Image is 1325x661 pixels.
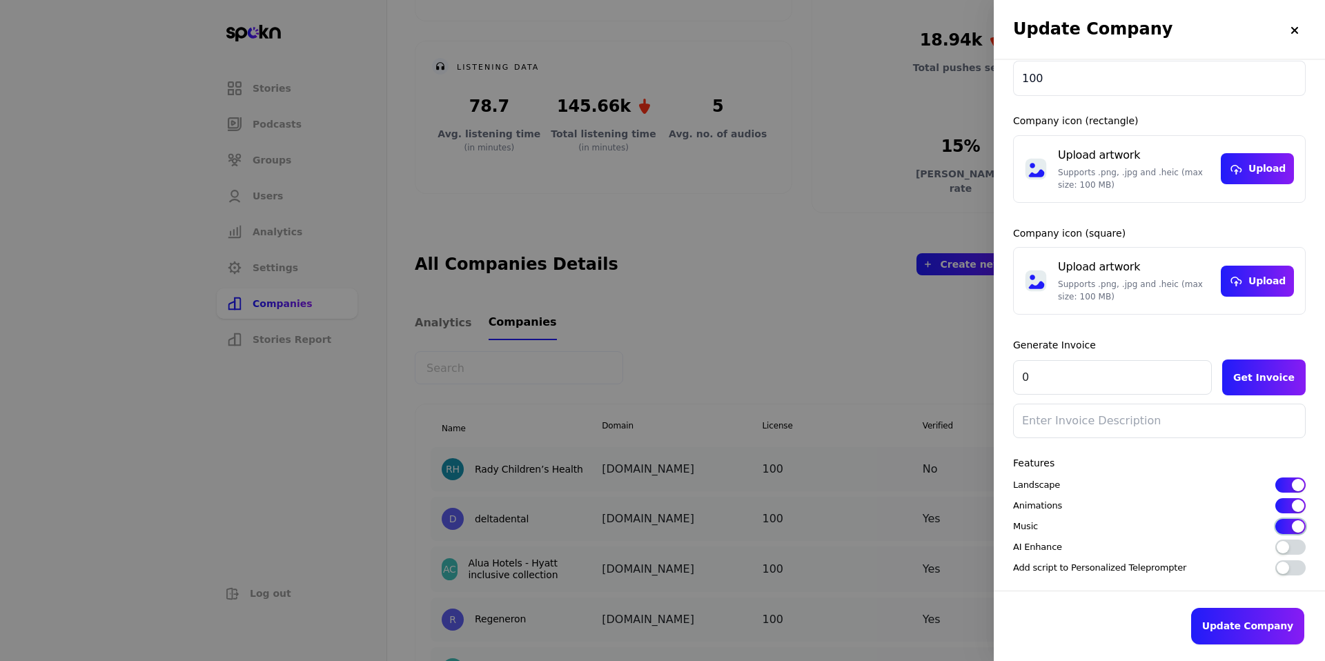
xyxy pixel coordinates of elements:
[1013,561,1186,575] p: Add script to Personalized Teleprompter
[1058,278,1210,303] p: Supports .png, .jpg and .heic (max size: 100 MB)
[1289,25,1300,36] img: close
[1013,61,1306,96] input: Company license
[1013,115,1306,127] h2: Company icon (rectangle)
[1013,360,1212,395] input: Invoice Amount
[1013,339,1306,351] h2: Generate Invoice
[1025,158,1047,180] img: mic
[1013,404,1306,438] input: Enter Invoice Description
[1013,520,1038,533] p: Music
[1058,166,1210,191] p: Supports .png, .jpg and .heic (max size: 100 MB)
[1058,259,1210,275] p: Upload artwork
[1013,499,1062,513] p: Animations
[1013,457,1306,469] h2: Features
[1013,540,1062,554] p: AI Enhance
[1025,270,1047,292] img: mic
[1222,359,1306,395] button: Get Invoice
[1013,228,1306,239] h2: Company icon (square)
[1058,147,1210,164] p: Upload artwork
[1191,608,1304,644] button: Update Company
[1013,478,1060,492] p: Landscape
